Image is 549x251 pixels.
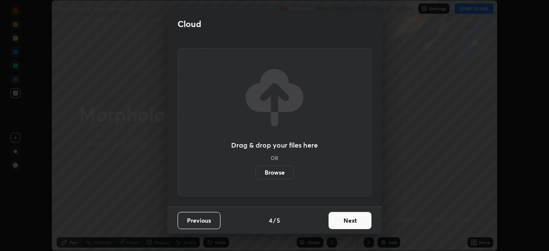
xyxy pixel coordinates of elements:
[277,216,280,225] h4: 5
[231,142,318,148] h3: Drag & drop your files here
[178,212,220,229] button: Previous
[329,212,371,229] button: Next
[273,216,276,225] h4: /
[178,18,201,30] h2: Cloud
[269,216,272,225] h4: 4
[271,155,278,160] h5: OR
